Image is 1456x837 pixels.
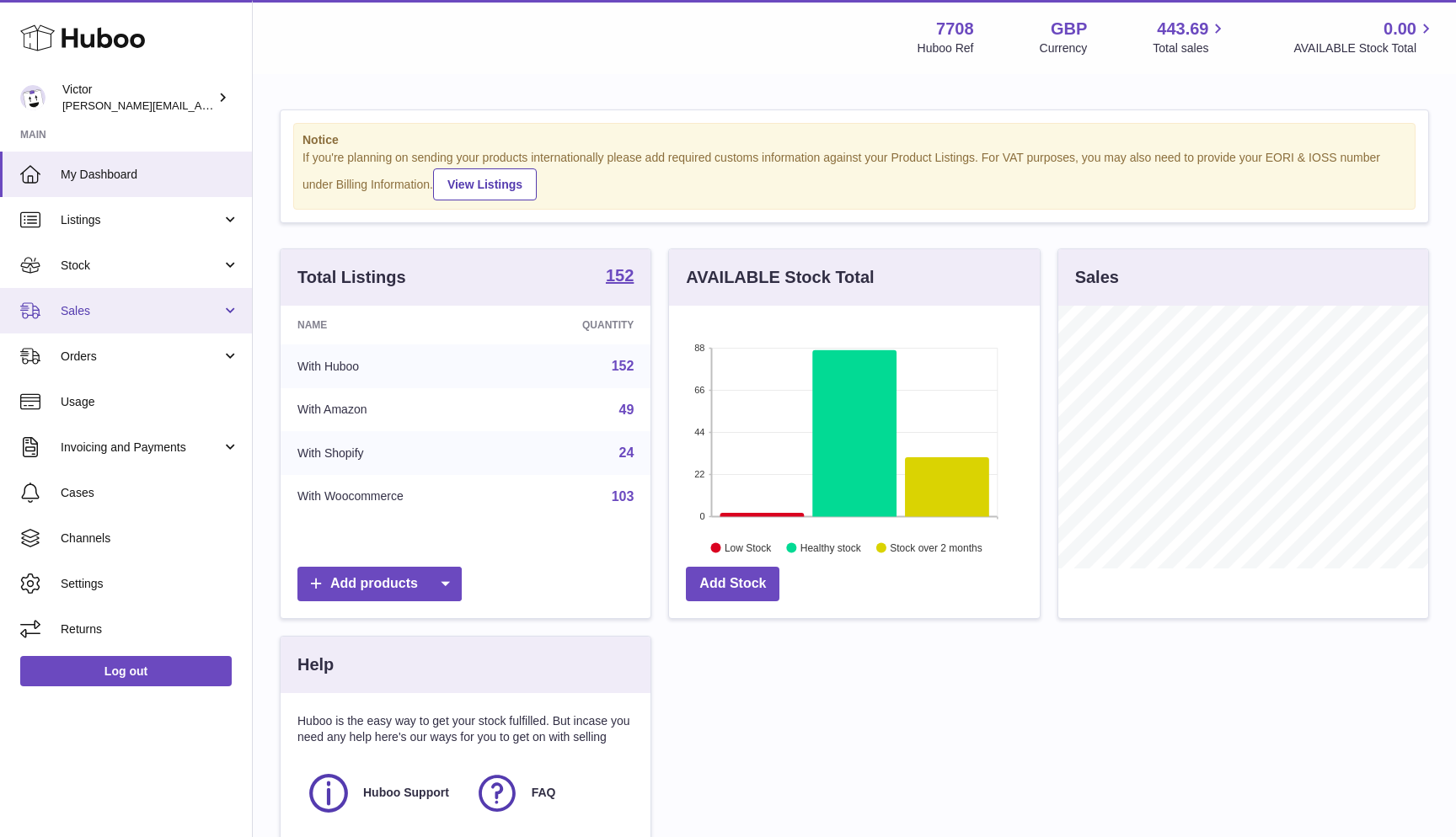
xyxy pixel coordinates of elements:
[1293,40,1436,56] span: AVAILABLE Stock Total
[1384,18,1416,40] span: 0.00
[281,475,511,519] td: With Woocommerce
[606,267,634,287] a: 152
[61,485,239,501] span: Cases
[306,770,458,816] a: Huboo Support
[695,427,705,437] text: 44
[61,440,222,456] span: Invoicing and Payments
[61,303,222,319] span: Sales
[281,306,511,344] th: Name
[1293,18,1436,56] a: 0.00 AVAILABLE Stock Total
[532,785,556,801] span: FAQ
[302,132,1406,148] strong: Notice
[1157,18,1208,40] span: 443.69
[61,530,239,546] span: Channels
[297,713,634,745] p: Huboo is the easy way to get your stock fulfilled. But incase you need any help here's our ways f...
[695,343,705,353] text: 88
[686,266,874,289] h3: AVAILABLE Stock Total
[695,385,705,395] text: 66
[606,267,634,284] strong: 152
[61,349,222,365] span: Orders
[61,167,239,183] span: My Dashboard
[297,567,462,601] a: Add products
[619,445,634,460] a: 24
[62,99,338,112] span: [PERSON_NAME][EMAIL_ADDRESS][DOMAIN_NAME]
[619,403,634,417] a: 49
[281,431,511,475] td: With Shopify
[1051,18,1087,40] strong: GBP
[363,785,449,801] span: Huboo Support
[297,266,406,289] h3: Total Listings
[1075,266,1119,289] h3: Sales
[1153,40,1228,56] span: Total sales
[61,621,239,637] span: Returns
[302,150,1406,200] div: If you're planning on sending your products internationally please add required customs informati...
[62,82,214,114] div: Victor
[474,770,626,816] a: FAQ
[695,469,705,479] text: 22
[918,40,974,56] div: Huboo Ref
[686,567,779,601] a: Add Stock
[936,18,974,40] strong: 7708
[700,511,705,521] text: 0
[725,541,772,553] text: Low Stock
[20,656,232,686] a: Log out
[612,359,634,373] a: 152
[1153,18,1228,56] a: 443.69 Total sales
[1040,40,1088,56] div: Currency
[61,258,222,274] span: Stock
[800,541,862,553] text: Healthy stock
[61,394,239,410] span: Usage
[61,576,239,592] span: Settings
[511,306,651,344] th: Quantity
[433,168,537,200] a: View Listings
[891,541,982,553] text: Stock over 2 months
[297,653,334,676] h3: Help
[61,212,222,228] span: Listings
[281,344,511,388] td: With Huboo
[612,489,634,504] a: 103
[281,388,511,432] td: With Amazon
[20,85,45,110] img: victor@erbology.co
